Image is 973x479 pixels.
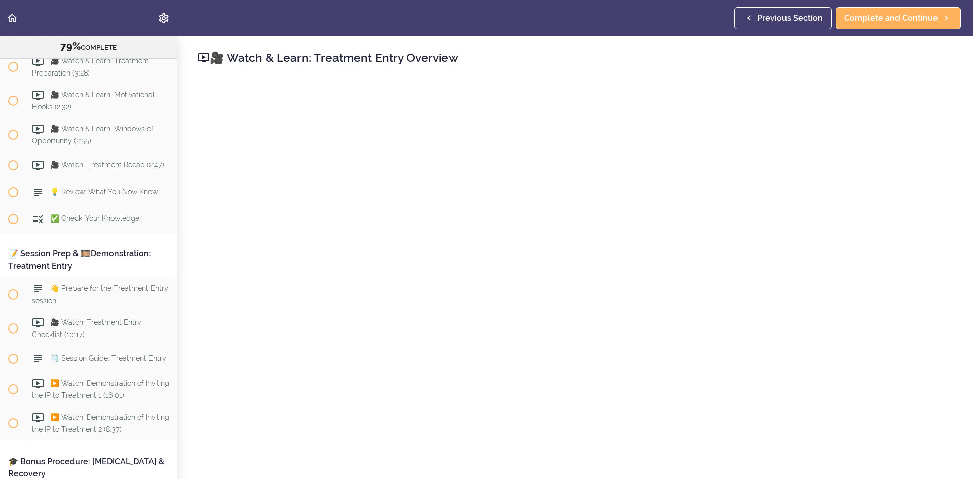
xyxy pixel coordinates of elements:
[50,188,158,196] span: 💡 Review: What You Now Know
[32,125,154,144] span: 🎥 Watch & Learn: Windows of Opportunity (2:55)
[60,40,81,52] span: 79%
[198,49,953,66] h2: 🎥 Watch & Learn: Treatment Entry Overview
[32,57,149,77] span: 🎥 Watch & Learn: Treatment Preparation (3:28)
[158,12,170,24] svg: Settings Menu
[32,91,155,110] span: 🎥 Watch & Learn: Motivational Hooks (2:32)
[50,161,164,169] span: 🎥 Watch: Treatment Recap (2:47)
[6,12,18,24] svg: Back to course curriculum
[50,354,166,362] span: 🗒️ Session Guide: Treatment Entry
[32,318,141,338] span: 🎥 Watch: Treatment Entry Checklist (10:17)
[50,214,139,223] span: ✅ Check: Your Knowledge
[32,284,168,304] span: 👋 Prepare for the Treatment Entry session
[836,7,961,29] a: Complete and Continue
[32,379,169,399] span: ▶️ Watch: Demonstration of Inviting the IP to Treatment 1 (16:01)
[32,413,169,433] span: ▶️ Watch: Demonstration of Inviting the IP to Treatment 2 (8:37)
[844,12,938,24] span: Complete and Continue
[734,7,832,29] a: Previous Section
[13,40,164,53] div: COMPLETE
[757,12,823,24] span: Previous Section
